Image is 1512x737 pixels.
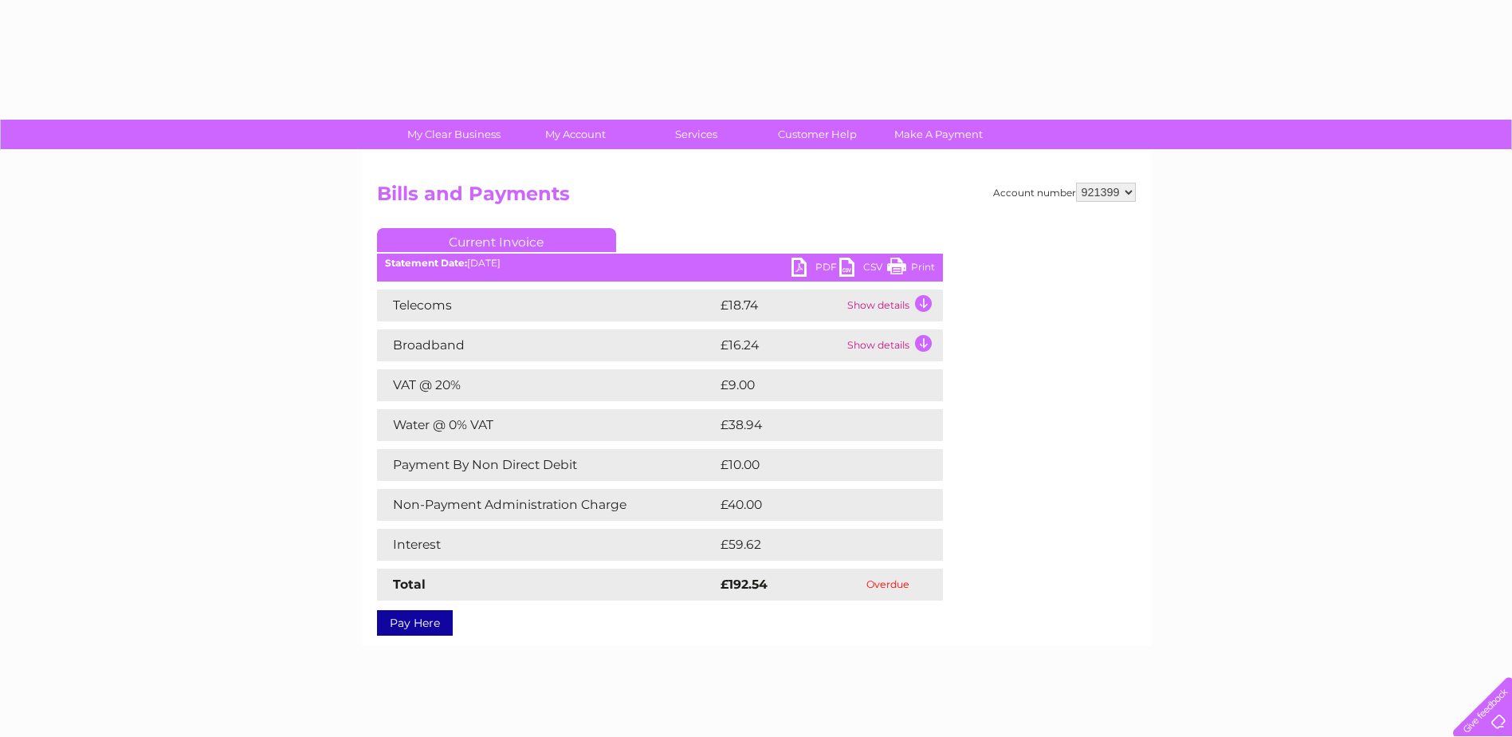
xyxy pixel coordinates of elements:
td: VAT @ 20% [377,369,717,401]
td: Water @ 0% VAT [377,409,717,441]
a: My Clear Business [388,120,520,149]
td: £9.00 [717,369,907,401]
td: £18.74 [717,290,843,321]
a: PDF [791,258,839,281]
td: Telecoms [377,290,717,321]
a: Services [630,120,762,149]
td: Payment By Non Direct Debit [377,449,717,481]
div: Account number [993,183,1136,202]
td: £38.94 [717,409,912,441]
td: Broadband [377,329,717,361]
a: My Account [509,120,641,149]
strong: £192.54 [721,577,768,592]
td: Non-Payment Administration Charge [377,489,717,521]
a: Print [887,258,935,281]
div: [DATE] [377,258,943,269]
a: Make A Payment [873,120,1004,149]
a: CSV [839,258,887,281]
td: £16.24 [717,329,843,361]
a: Current Invoice [377,228,616,252]
td: £10.00 [717,449,910,481]
td: Overdue [834,569,943,601]
h2: Bills and Payments [377,183,1136,213]
td: £59.62 [717,529,911,561]
a: Customer Help [752,120,883,149]
td: Interest [377,529,717,561]
strong: Total [393,577,426,592]
a: Pay Here [377,610,453,636]
td: Show details [843,329,943,361]
td: £40.00 [717,489,912,521]
b: Statement Date: [385,257,467,269]
td: Show details [843,290,943,321]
